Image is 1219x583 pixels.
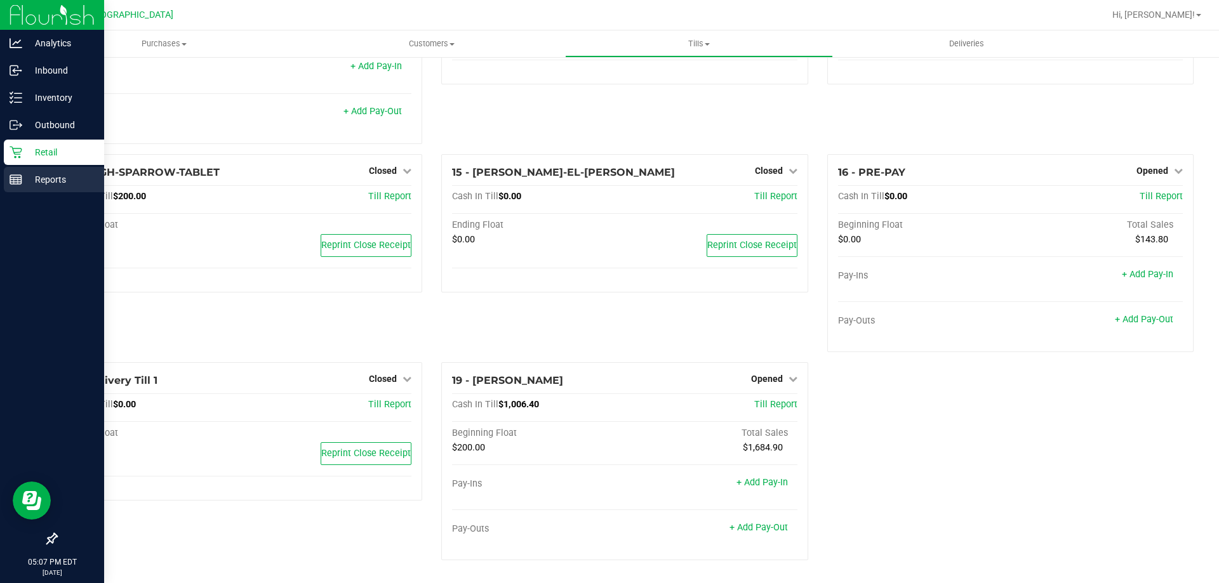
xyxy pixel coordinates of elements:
div: Pay-Ins [452,478,625,490]
span: Hi, [PERSON_NAME]! [1112,10,1195,20]
span: Opened [1136,166,1168,176]
a: Deliveries [833,30,1100,57]
span: $0.00 [452,234,475,245]
button: Reprint Close Receipt [707,234,797,257]
div: Ending Float [67,219,239,231]
span: Closed [369,374,397,384]
iframe: Resource center [13,481,51,520]
a: + Add Pay-In [350,61,402,72]
div: Total Sales [625,428,797,439]
a: Till Report [1140,191,1183,202]
div: Beginning Float [452,428,625,439]
p: 05:07 PM EDT [6,556,98,568]
div: Pay-Ins [67,62,239,74]
span: Closed [755,166,783,176]
inline-svg: Outbound [10,119,22,131]
span: Purchases [30,38,298,49]
span: $200.00 [113,191,146,202]
p: Outbound [22,117,98,133]
a: Till Report [368,399,411,410]
inline-svg: Reports [10,173,22,186]
p: Reports [22,172,98,187]
span: $1,006.40 [498,399,539,410]
a: Customers [298,30,565,57]
a: Till Report [754,191,797,202]
div: Beginning Float [838,219,1011,231]
inline-svg: Inventory [10,91,22,104]
span: $143.80 [1135,234,1168,245]
span: Opened [751,374,783,384]
span: Cash In Till [452,191,498,202]
button: Reprint Close Receipt [321,234,411,257]
a: + Add Pay-Out [343,106,402,117]
p: Retail [22,145,98,160]
span: $1,684.90 [743,442,783,453]
p: [DATE] [6,568,98,577]
inline-svg: Retail [10,146,22,159]
span: Cash In Till [452,399,498,410]
a: Till Report [368,191,411,202]
div: Pay-Outs [67,107,239,119]
a: Till Report [754,399,797,410]
div: Total Sales [1010,219,1183,231]
div: Ending Float [67,428,239,439]
inline-svg: Analytics [10,37,22,49]
a: + Add Pay-Out [729,522,788,533]
span: Reprint Close Receipt [707,240,797,251]
span: Closed [369,166,397,176]
span: 14 - HIGH-SPARROW-TABLET [67,166,220,178]
span: $0.00 [113,399,136,410]
span: Reprint Close Receipt [321,448,411,459]
div: Pay-Outs [452,523,625,535]
inline-svg: Inbound [10,64,22,77]
span: Reprint Close Receipt [321,240,411,251]
span: 16 - PRE-PAY [838,166,905,178]
div: Pay-Outs [838,315,1011,327]
a: + Add Pay-In [736,477,788,488]
span: 19 - [PERSON_NAME] [452,374,563,386]
span: [GEOGRAPHIC_DATA] [86,10,173,20]
div: Pay-Ins [838,270,1011,282]
a: + Add Pay-In [1122,269,1173,280]
a: Purchases [30,30,298,57]
p: Inventory [22,90,98,105]
span: 17 - Delivery Till 1 [67,374,157,386]
span: Cash In Till [838,191,884,202]
span: $200.00 [452,442,485,453]
span: Customers [298,38,564,49]
span: $0.00 [498,191,521,202]
span: 15 - [PERSON_NAME]-EL-[PERSON_NAME] [452,166,675,178]
span: Tills [566,38,832,49]
span: $0.00 [884,191,907,202]
div: Ending Float [452,219,625,231]
a: Tills [565,30,832,57]
span: Deliveries [932,38,1001,49]
button: Reprint Close Receipt [321,442,411,465]
a: + Add Pay-Out [1115,314,1173,325]
span: $0.00 [838,234,861,245]
p: Analytics [22,36,98,51]
p: Inbound [22,63,98,78]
